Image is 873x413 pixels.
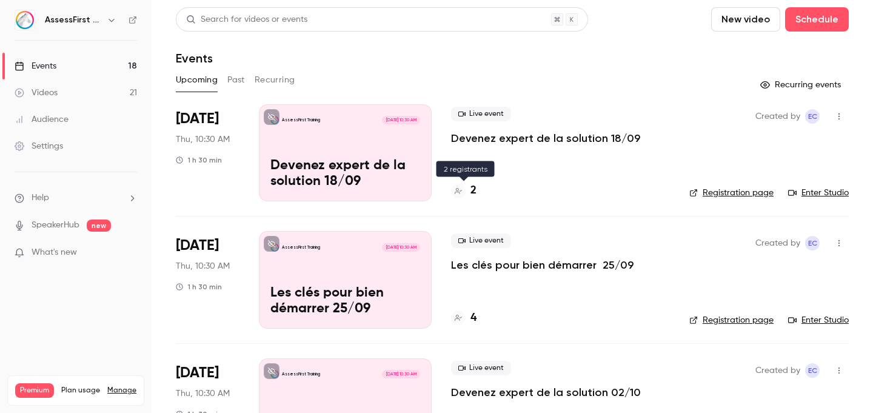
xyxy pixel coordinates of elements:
[451,361,511,375] span: Live event
[282,117,320,123] p: AssessFirst Training
[32,192,49,204] span: Help
[176,388,230,400] span: Thu, 10:30 AM
[270,158,420,190] p: Devenez expert de la solution 18/09
[176,109,219,129] span: [DATE]
[382,116,420,124] span: [DATE] 10:30 AM
[15,10,35,30] img: AssessFirst Training
[808,109,817,124] span: EC
[808,363,817,378] span: EC
[186,13,307,26] div: Search for videos or events
[107,386,136,395] a: Manage
[282,371,320,377] p: AssessFirst Training
[711,7,780,32] button: New video
[755,236,800,250] span: Created by
[755,75,849,95] button: Recurring events
[382,370,420,378] span: [DATE] 10:30 AM
[451,131,640,146] a: Devenez expert de la solution 18/09
[255,70,295,90] button: Recurring
[382,243,420,252] span: [DATE] 10:30 AM
[15,87,58,99] div: Videos
[15,140,63,152] div: Settings
[15,60,56,72] div: Events
[176,282,222,292] div: 1 h 30 min
[451,310,477,326] a: 4
[176,363,219,383] span: [DATE]
[785,7,849,32] button: Schedule
[32,246,77,259] span: What's new
[176,231,239,328] div: Sep 25 Thu, 10:30 AM (Europe/Paris)
[176,236,219,255] span: [DATE]
[451,183,477,199] a: 2
[176,155,222,165] div: 1 h 30 min
[788,187,849,199] a: Enter Studio
[61,386,100,395] span: Plan usage
[176,51,213,65] h1: Events
[15,192,137,204] li: help-dropdown-opener
[755,363,800,378] span: Created by
[176,260,230,272] span: Thu, 10:30 AM
[176,104,239,201] div: Sep 18 Thu, 10:30 AM (Europe/Paris)
[689,314,774,326] a: Registration page
[282,244,320,250] p: AssessFirst Training
[259,104,432,201] a: Devenez expert de la solution 18/09AssessFirst Training[DATE] 10:30 AMDevenez expert de la soluti...
[808,236,817,250] span: EC
[15,383,54,398] span: Premium
[45,14,102,26] h6: AssessFirst Training
[15,113,69,126] div: Audience
[470,310,477,326] h4: 4
[805,363,820,378] span: Emmanuelle Cortes
[87,220,111,232] span: new
[451,107,511,121] span: Live event
[227,70,245,90] button: Past
[259,231,432,328] a: Les clés pour bien démarrer 25/09AssessFirst Training[DATE] 10:30 AMLes clés pour bien démarrer 2...
[805,109,820,124] span: Emmanuelle Cortes
[451,385,641,400] a: Devenez expert de la solution 02/10
[470,183,477,199] h4: 2
[176,133,230,146] span: Thu, 10:30 AM
[451,233,511,248] span: Live event
[122,247,137,258] iframe: Noticeable Trigger
[805,236,820,250] span: Emmanuelle Cortes
[176,70,218,90] button: Upcoming
[451,258,634,272] a: Les clés pour bien démarrer 25/09
[689,187,774,199] a: Registration page
[788,314,849,326] a: Enter Studio
[755,109,800,124] span: Created by
[270,286,420,317] p: Les clés pour bien démarrer 25/09
[32,219,79,232] a: SpeakerHub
